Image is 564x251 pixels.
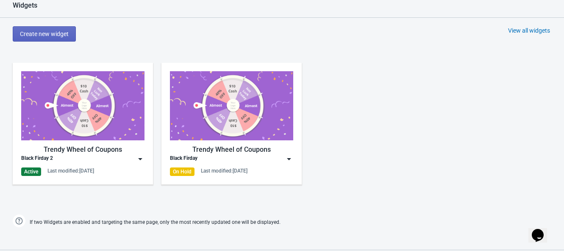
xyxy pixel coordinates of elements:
div: Trendy Wheel of Coupons [170,145,293,155]
img: trendy_game.png [21,71,144,140]
div: Last modified: [DATE] [201,167,247,174]
span: Create new widget [20,31,69,37]
div: Black Firday 2 [21,155,53,163]
img: dropdown.png [285,155,293,163]
div: On Hold [170,167,194,176]
iframe: chat widget [528,217,556,243]
div: View all widgets [508,26,550,35]
span: If two Widgets are enabled and targeting the same page, only the most recently updated one will b... [30,215,281,229]
img: help.png [13,215,25,227]
img: dropdown.png [136,155,144,163]
button: Create new widget [13,26,76,42]
div: Trendy Wheel of Coupons [21,145,144,155]
div: Last modified: [DATE] [47,167,94,174]
div: Black Firday [170,155,197,163]
img: trendy_game.png [170,71,293,140]
div: Active [21,167,41,176]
